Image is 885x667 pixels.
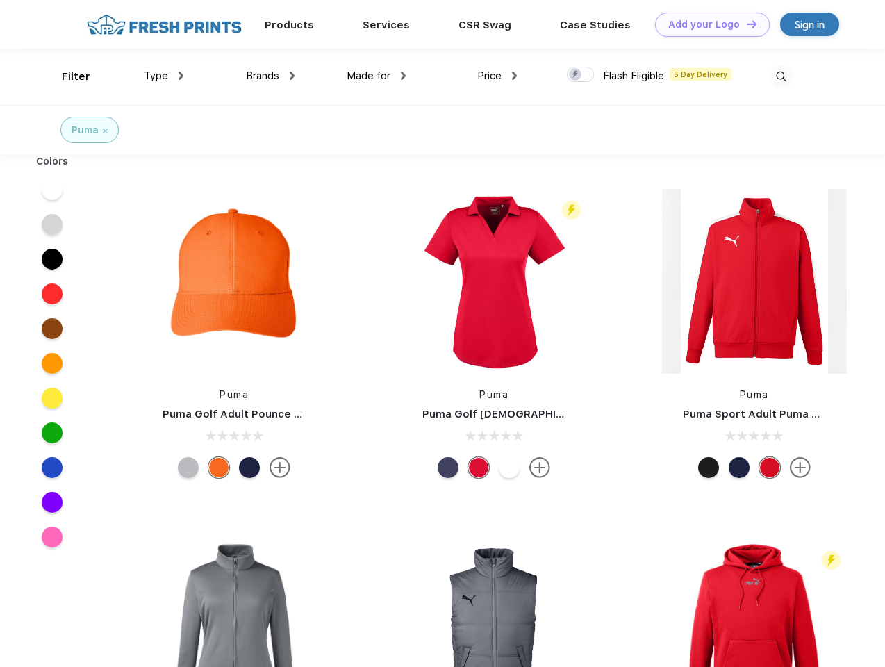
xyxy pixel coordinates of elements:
div: Peacoat [239,457,260,478]
span: Flash Eligible [603,69,664,82]
img: filter_cancel.svg [103,129,108,133]
img: func=resize&h=266 [142,189,326,374]
div: Puma Black [698,457,719,478]
div: Vibrant Orange [208,457,229,478]
a: Puma [740,389,769,400]
img: more.svg [270,457,290,478]
div: High Risk Red [759,457,780,478]
div: Quarry [178,457,199,478]
img: more.svg [790,457,811,478]
a: Puma [220,389,249,400]
div: Filter [62,69,90,85]
img: more.svg [529,457,550,478]
div: High Risk Red [468,457,489,478]
span: Price [477,69,502,82]
span: Type [144,69,168,82]
div: Peacoat [438,457,458,478]
span: Made for [347,69,390,82]
div: Sign in [795,17,825,33]
a: Sign in [780,13,839,36]
img: func=resize&h=266 [402,189,586,374]
a: Puma Golf [DEMOGRAPHIC_DATA]' Icon Golf Polo [422,408,680,420]
img: dropdown.png [290,72,295,80]
div: Peacoat [729,457,750,478]
img: dropdown.png [401,72,406,80]
div: Puma [72,123,99,138]
div: Colors [26,154,79,169]
img: fo%20logo%202.webp [83,13,246,37]
a: Products [265,19,314,31]
img: dropdown.png [179,72,183,80]
img: flash_active_toggle.svg [562,201,581,220]
a: Puma [479,389,508,400]
a: CSR Swag [458,19,511,31]
span: 5 Day Delivery [670,68,731,81]
a: Services [363,19,410,31]
div: Add your Logo [668,19,740,31]
img: dropdown.png [512,72,517,80]
span: Brands [246,69,279,82]
img: DT [747,20,756,28]
img: desktop_search.svg [770,65,793,88]
a: Puma Golf Adult Pounce Adjustable Cap [163,408,375,420]
img: flash_active_toggle.svg [822,551,841,570]
div: Bright White [499,457,520,478]
img: func=resize&h=266 [662,189,847,374]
